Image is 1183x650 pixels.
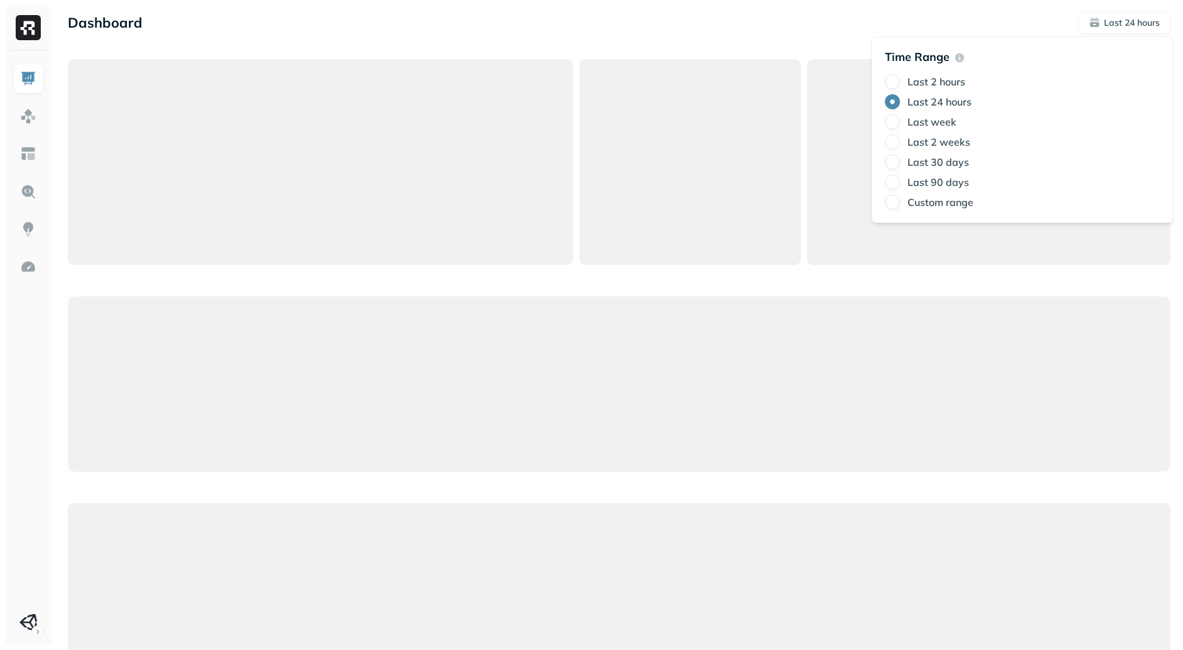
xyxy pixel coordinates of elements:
[907,95,972,108] label: Last 24 hours
[20,183,36,200] img: Query Explorer
[907,156,969,168] label: Last 30 days
[68,14,142,31] p: Dashboard
[1078,11,1170,34] button: Last 24 hours
[19,614,37,631] img: Unity
[907,75,965,88] label: Last 2 hours
[20,259,36,275] img: Optimization
[16,15,41,40] img: Ryft
[907,196,973,209] label: Custom range
[20,146,36,162] img: Asset Explorer
[20,70,36,87] img: Dashboard
[907,136,970,148] label: Last 2 weeks
[907,116,956,128] label: Last week
[885,50,950,64] p: Time Range
[907,176,969,188] label: Last 90 days
[20,108,36,124] img: Assets
[20,221,36,237] img: Insights
[1104,17,1160,29] p: Last 24 hours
